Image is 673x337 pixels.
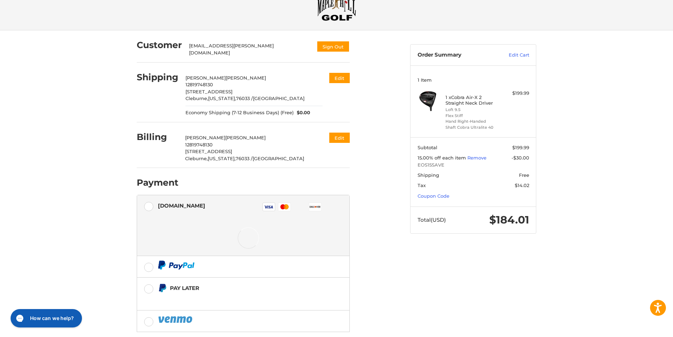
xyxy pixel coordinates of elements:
div: Pay Later [170,282,305,294]
li: Loft 9.5 [445,107,500,113]
a: Remove [467,155,486,161]
span: 76033 / [236,95,253,101]
span: [GEOGRAPHIC_DATA] [253,95,305,101]
span: [PERSON_NAME] [185,75,226,81]
span: [STREET_ADDRESS] [185,149,232,154]
div: [EMAIL_ADDRESS][PERSON_NAME][DOMAIN_NAME] [189,42,310,56]
img: PayPal icon [158,315,194,324]
span: 76033 / [236,156,253,161]
li: Flex Stiff [445,113,500,119]
span: [PERSON_NAME] [185,135,225,140]
span: 12819748130 [185,82,213,87]
span: Cleburne, [185,95,208,101]
div: $199.99 [501,90,529,97]
span: Shipping [418,172,439,178]
span: $184.01 [489,213,529,226]
span: [US_STATE], [208,95,236,101]
span: Total (USD) [418,216,446,223]
h3: 1 Item [418,77,529,83]
span: Subtotal [418,145,437,150]
button: Edit [329,133,350,143]
span: $14.02 [515,182,529,188]
span: Economy Shipping (7-12 Business Days) (Free) [185,109,294,116]
span: [PERSON_NAME] [226,75,266,81]
h2: Payment [137,177,178,188]
span: [GEOGRAPHIC_DATA] [253,156,304,161]
span: Cleburne, [185,156,208,161]
img: Pay Later icon [158,284,167,292]
iframe: PayPal Message 1 [158,295,306,302]
span: $199.99 [512,145,529,150]
span: -$30.00 [512,155,529,161]
span: EOS15SAVE [418,162,529,169]
iframe: Gorgias live chat messenger [7,307,84,330]
h2: Billing [137,132,178,143]
img: PayPal icon [158,261,195,269]
span: $0.00 [294,109,311,116]
span: 15.00% off each item [418,155,467,161]
h2: Shipping [137,72,178,83]
span: [US_STATE], [208,156,236,161]
span: [PERSON_NAME] [225,135,266,140]
span: Tax [418,182,426,188]
a: Coupon Code [418,193,449,199]
a: Edit Cart [494,52,529,59]
span: [STREET_ADDRESS] [185,89,232,94]
div: [DOMAIN_NAME] [158,200,205,211]
button: Sign Out [317,41,350,52]
span: 12819748130 [185,142,213,147]
h4: 1 x Cobra Air-X 2 Straight Neck Driver [445,94,500,106]
span: Free [519,172,529,178]
li: Hand Right-Handed [445,118,500,124]
button: Edit [329,73,350,83]
h2: Customer [137,40,182,51]
li: Shaft Cobra Ultralite 40 [445,124,500,130]
h3: Order Summary [418,52,494,59]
